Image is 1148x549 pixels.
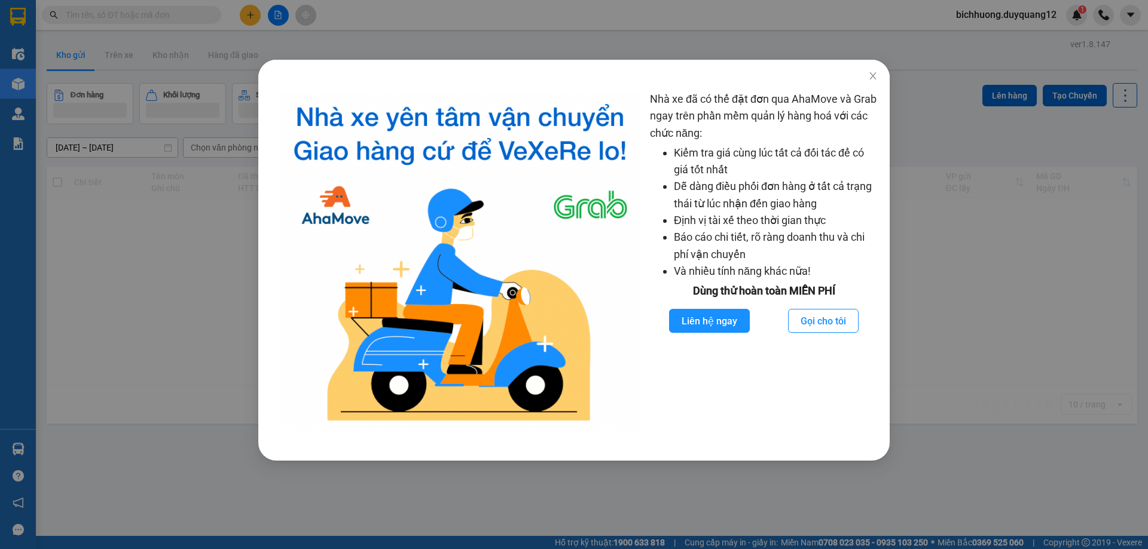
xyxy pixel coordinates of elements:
[650,283,878,299] div: Dùng thử hoàn toàn MIỄN PHÍ
[674,145,878,179] li: Kiểm tra giá cùng lúc tất cả đối tác để có giá tốt nhất
[669,309,750,333] button: Liên hệ ngay
[650,91,878,431] div: Nhà xe đã có thể đặt đơn qua AhaMove và Grab ngay trên phần mềm quản lý hàng hoá với các chức năng:
[856,60,890,93] button: Close
[788,309,859,333] button: Gọi cho tôi
[801,314,846,329] span: Gọi cho tôi
[674,178,878,212] li: Dễ dàng điều phối đơn hàng ở tất cả trạng thái từ lúc nhận đến giao hàng
[674,212,878,229] li: Định vị tài xế theo thời gian thực
[674,229,878,263] li: Báo cáo chi tiết, rõ ràng doanh thu và chi phí vận chuyển
[280,91,640,431] img: logo
[868,71,878,81] span: close
[674,263,878,280] li: Và nhiều tính năng khác nữa!
[682,314,737,329] span: Liên hệ ngay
